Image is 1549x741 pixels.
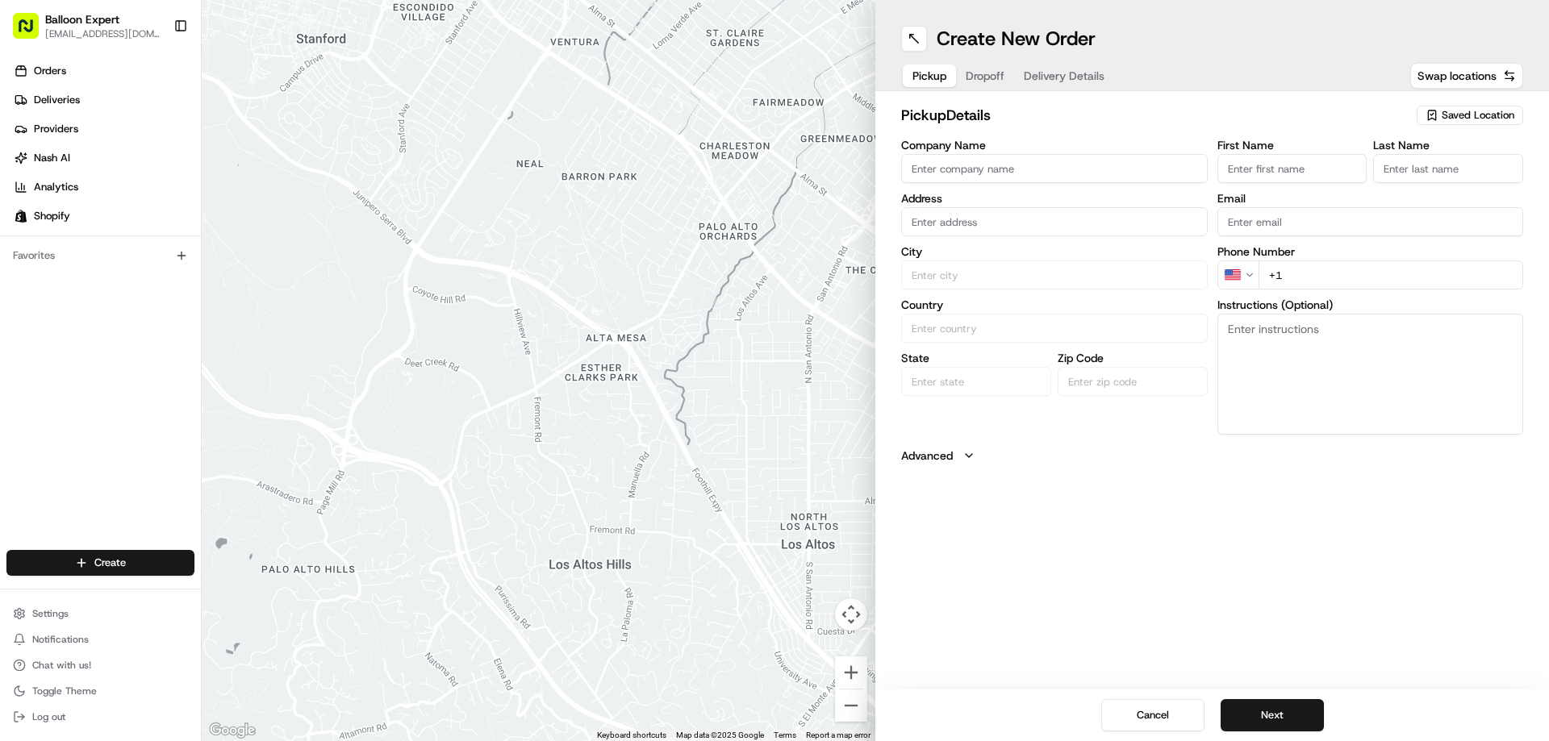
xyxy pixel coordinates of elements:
[175,250,181,263] span: •
[206,720,259,741] img: Google
[50,293,131,306] span: [PERSON_NAME]
[34,209,70,223] span: Shopify
[901,207,1208,236] input: Enter address
[16,362,29,375] div: 📗
[1373,139,1523,151] label: Last Name
[34,151,70,165] span: Nash AI
[134,293,140,306] span: •
[15,210,27,223] img: Shopify logo
[34,180,78,194] span: Analytics
[152,360,259,377] span: API Documentation
[676,731,764,739] span: Map data ©2025 Google
[32,659,91,672] span: Chat with us!
[6,6,167,45] button: Balloon Expert[EMAIL_ADDRESS][DOMAIN_NAME]
[6,87,201,113] a: Deliveries
[1058,367,1208,396] input: Enter zip code
[16,154,45,183] img: 1736555255976-a54dd68f-1ca7-489b-9aae-adbdc363a1c4
[32,685,97,697] span: Toggle Theme
[6,602,194,625] button: Settings
[6,58,201,84] a: Orders
[16,210,108,223] div: Past conversations
[774,731,796,739] a: Terms
[6,550,194,576] button: Create
[901,299,1208,310] label: Country
[966,68,1004,84] span: Dropoff
[6,174,201,200] a: Analytics
[250,206,294,226] button: See all
[901,352,1051,364] label: State
[42,104,266,121] input: Clear
[901,448,953,464] label: Advanced
[912,68,946,84] span: Pickup
[1217,207,1524,236] input: Enter email
[6,628,194,651] button: Notifications
[1058,352,1208,364] label: Zip Code
[6,116,201,142] a: Providers
[835,689,867,722] button: Zoom out
[1442,108,1514,123] span: Saved Location
[34,93,80,107] span: Deliveries
[901,246,1208,257] label: City
[901,104,1413,127] h2: pickup Details
[114,399,195,412] a: Powered byPylon
[32,251,45,264] img: 1736555255976-a54dd68f-1ca7-489b-9aae-adbdc363a1c4
[835,656,867,689] button: Zoom in
[45,27,161,40] button: [EMAIL_ADDRESS][DOMAIN_NAME]
[597,730,666,741] button: Keyboard shortcuts
[937,26,1096,52] h1: Create New Order
[32,607,69,620] span: Settings
[6,243,194,269] div: Favorites
[184,250,217,263] span: [DATE]
[16,65,294,90] p: Welcome 👋
[806,731,871,739] a: Report a map error
[206,720,259,741] a: Open this area in Google Maps (opens a new window)
[901,314,1208,343] input: Enter country
[901,448,1523,464] button: Advanced
[45,11,119,27] button: Balloon Expert
[1101,699,1205,731] button: Cancel
[901,367,1051,396] input: Enter state
[6,145,201,171] a: Nash AI
[32,710,65,723] span: Log out
[1417,104,1523,127] button: Saved Location
[1417,68,1497,84] span: Swap locations
[32,633,89,646] span: Notifications
[1221,699,1324,731] button: Next
[1217,139,1367,151] label: First Name
[32,360,123,377] span: Knowledge Base
[1217,246,1524,257] label: Phone Number
[161,400,195,412] span: Pylon
[1217,193,1524,204] label: Email
[901,154,1208,183] input: Enter company name
[1259,260,1524,289] input: Enter phone number
[32,294,45,307] img: 1736555255976-a54dd68f-1ca7-489b-9aae-adbdc363a1c4
[130,354,265,383] a: 💻API Documentation
[73,170,222,183] div: We're available if you need us!
[901,139,1208,151] label: Company Name
[6,203,201,229] a: Shopify
[16,235,42,266] img: Wisdom Oko
[835,598,867,631] button: Map camera controls
[901,260,1208,289] input: Enter city
[1217,299,1524,310] label: Instructions (Optional)
[1373,154,1523,183] input: Enter last name
[274,159,294,178] button: Start new chat
[34,122,78,136] span: Providers
[6,654,194,676] button: Chat with us!
[34,154,63,183] img: 4920774857489_3d7f54699973ba98c624_72.jpg
[73,154,265,170] div: Start new chat
[1024,68,1104,84] span: Delivery Details
[1410,63,1523,89] button: Swap locations
[143,293,176,306] span: [DATE]
[1217,154,1367,183] input: Enter first name
[50,250,172,263] span: Wisdom [PERSON_NAME]
[10,354,130,383] a: 📗Knowledge Base
[6,706,194,728] button: Log out
[136,362,149,375] div: 💻
[901,193,1208,204] label: Address
[6,680,194,702] button: Toggle Theme
[34,64,66,78] span: Orders
[16,16,48,48] img: Nash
